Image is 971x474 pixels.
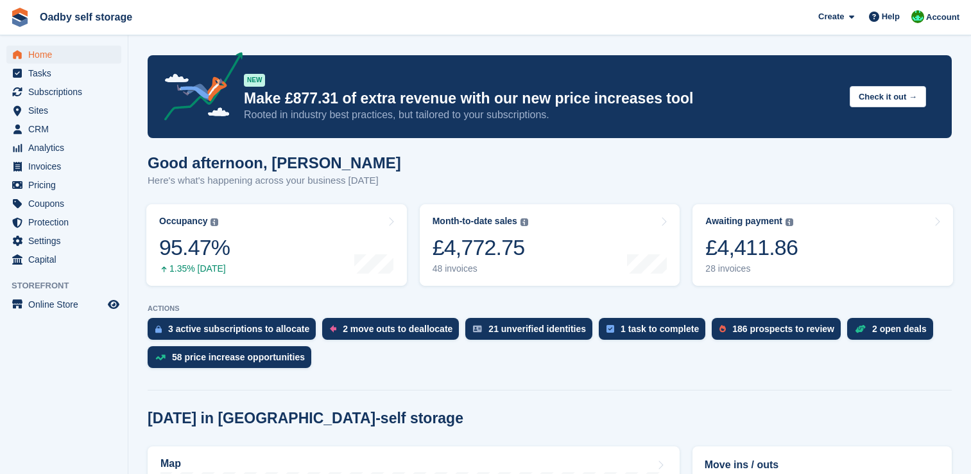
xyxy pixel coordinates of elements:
[244,74,265,87] div: NEW
[621,324,699,334] div: 1 task to complete
[6,101,121,119] a: menu
[6,120,121,138] a: menu
[28,101,105,119] span: Sites
[148,346,318,374] a: 58 price increase opportunities
[606,325,614,333] img: task-75834270c22a3079a89374b754ae025e5fb1db73e45f91037f5363f120a921f8.svg
[872,324,927,334] div: 2 open deals
[148,154,401,171] h1: Good afternoon, [PERSON_NAME]
[599,318,712,346] a: 1 task to complete
[705,234,798,261] div: £4,411.86
[155,355,166,360] img: price_increase_opportunities-93ffe204e8149a01c8c9dc8f82e8f89637d9d84a8eef4429ea346261dce0b2c0.svg
[488,324,586,334] div: 21 unverified identities
[712,318,847,346] a: 186 prospects to review
[106,297,121,312] a: Preview store
[159,234,230,261] div: 95.47%
[28,295,105,313] span: Online Store
[433,263,528,274] div: 48 invoices
[847,318,940,346] a: 2 open deals
[12,279,128,292] span: Storefront
[148,173,401,188] p: Here's what's happening across your business [DATE]
[244,108,839,122] p: Rooted in industry best practices, but tailored to your subscriptions.
[433,234,528,261] div: £4,772.75
[148,318,322,346] a: 3 active subscriptions to allocate
[420,204,680,286] a: Month-to-date sales £4,772.75 48 invoices
[6,139,121,157] a: menu
[850,86,926,107] button: Check it out →
[330,325,336,333] img: move_outs_to_deallocate_icon-f764333ba52eb49d3ac5e1228854f67142a1ed5810a6f6cc68b1a99e826820c5.svg
[732,324,834,334] div: 186 prospects to review
[6,295,121,313] a: menu
[28,64,105,82] span: Tasks
[168,324,309,334] div: 3 active subscriptions to allocate
[211,218,218,226] img: icon-info-grey-7440780725fd019a000dd9b08b2336e03edf1995a4989e88bcd33f0948082b44.svg
[705,263,798,274] div: 28 invoices
[28,157,105,175] span: Invoices
[926,11,959,24] span: Account
[28,46,105,64] span: Home
[28,195,105,213] span: Coupons
[6,250,121,268] a: menu
[28,176,105,194] span: Pricing
[465,318,599,346] a: 21 unverified identities
[818,10,844,23] span: Create
[6,83,121,101] a: menu
[6,232,121,250] a: menu
[6,195,121,213] a: menu
[160,458,181,470] h2: Map
[10,8,30,27] img: stora-icon-8386f47178a22dfd0bd8f6a31ec36ba5ce8667c1dd55bd0f319d3a0aa187defe.svg
[148,410,463,427] h2: [DATE] in [GEOGRAPHIC_DATA]-self storage
[705,216,782,227] div: Awaiting payment
[520,218,528,226] img: icon-info-grey-7440780725fd019a000dd9b08b2336e03edf1995a4989e88bcd33f0948082b44.svg
[244,89,839,108] p: Make £877.31 of extra revenue with our new price increases tool
[786,218,793,226] img: icon-info-grey-7440780725fd019a000dd9b08b2336e03edf1995a4989e88bcd33f0948082b44.svg
[28,120,105,138] span: CRM
[28,83,105,101] span: Subscriptions
[35,6,137,28] a: Oadby self storage
[322,318,465,346] a: 2 move outs to deallocate
[855,324,866,333] img: deal-1b604bf984904fb50ccaf53a9ad4b4a5d6e5aea283cecdc64d6e3604feb123c2.svg
[911,10,924,23] img: Stephanie
[705,457,940,473] h2: Move ins / outs
[6,64,121,82] a: menu
[28,250,105,268] span: Capital
[6,46,121,64] a: menu
[146,204,407,286] a: Occupancy 95.47% 1.35% [DATE]
[148,304,952,313] p: ACTIONS
[6,176,121,194] a: menu
[28,232,105,250] span: Settings
[28,139,105,157] span: Analytics
[433,216,517,227] div: Month-to-date sales
[159,216,207,227] div: Occupancy
[473,325,482,333] img: verify_identity-adf6edd0f0f0b5bbfe63781bf79b02c33cf7c696d77639b501bdc392416b5a36.svg
[6,213,121,231] a: menu
[719,325,726,333] img: prospect-51fa495bee0391a8d652442698ab0144808aea92771e9ea1ae160a38d050c398.svg
[153,52,243,125] img: price-adjustments-announcement-icon-8257ccfd72463d97f412b2fc003d46551f7dbcb40ab6d574587a9cd5c0d94...
[343,324,452,334] div: 2 move outs to deallocate
[6,157,121,175] a: menu
[692,204,953,286] a: Awaiting payment £4,411.86 28 invoices
[159,263,230,274] div: 1.35% [DATE]
[882,10,900,23] span: Help
[155,325,162,333] img: active_subscription_to_allocate_icon-d502201f5373d7db506a760aba3b589e785aa758c864c3986d89f69b8ff3...
[172,352,305,362] div: 58 price increase opportunities
[28,213,105,231] span: Protection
